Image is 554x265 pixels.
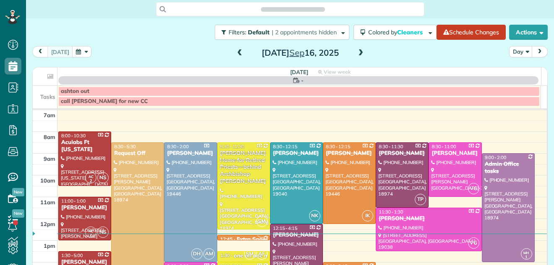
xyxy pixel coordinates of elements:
[44,134,55,140] span: 8am
[248,48,353,57] h2: [DATE] 16, 2025
[273,232,320,239] div: [PERSON_NAME]
[269,5,317,13] span: Search ZenMaid…
[431,150,479,157] div: [PERSON_NAME]
[47,46,73,57] button: [DATE]
[215,25,349,40] button: Filters: Default | 2 appointments hidden
[88,229,94,233] span: AC
[484,161,532,175] div: Admin Office tasks
[273,144,297,149] span: 8:30 - 12:15
[378,150,426,157] div: [PERSON_NAME]
[379,144,403,149] span: 8:30 - 11:30
[234,252,325,260] div: one on one meeting - Maid For You
[523,250,529,255] span: MH
[167,144,189,149] span: 8:30 - 2:00
[325,150,373,157] div: [PERSON_NAME]
[256,248,268,260] span: AF
[273,150,320,157] div: [PERSON_NAME]
[44,242,55,249] span: 1pm
[289,47,304,58] span: Sep
[166,150,214,157] div: [PERSON_NAME]
[12,188,24,196] span: New
[509,46,533,57] button: Day
[397,28,424,36] span: Cleaners
[248,28,270,36] span: Default
[40,177,55,184] span: 10am
[114,144,136,149] span: 8:30 - 5:30
[61,133,86,139] span: 8:00 - 10:30
[32,46,48,57] button: prev
[211,25,349,40] a: Filters: Default | 2 appointments hidden
[301,76,304,85] span: -
[468,237,479,249] span: VG
[220,150,268,185] div: [PERSON_NAME] Home for Retired Priests - behind Archbishop [PERSON_NAME]
[237,236,291,243] div: Extra Space Storage
[114,150,161,157] div: Request Off
[229,28,246,36] span: Filters:
[97,226,109,238] span: NS
[354,25,437,40] button: Colored byCleaners
[86,232,96,239] small: 2
[61,98,148,105] span: call [PERSON_NAME] for new CC
[532,46,548,57] button: next
[97,172,109,183] span: NS
[468,183,479,194] span: VG
[220,144,244,149] span: 8:30 - 12:30
[86,177,96,185] small: 2
[437,25,506,40] a: Schedule Changes
[44,112,55,118] span: 7am
[324,69,351,75] span: View week
[272,28,337,36] span: | 2 appointments hidden
[362,210,373,221] span: IK
[309,210,320,221] span: NK
[256,216,268,227] span: SM
[485,154,507,160] span: 9:00 - 2:00
[61,88,89,95] span: ashton out
[61,198,86,204] span: 11:00 - 1:00
[244,248,255,260] span: SM
[203,248,215,260] span: AM
[191,248,203,260] span: DH
[432,144,456,149] span: 8:30 - 11:00
[40,199,55,206] span: 11am
[44,155,55,162] span: 9am
[290,69,308,75] span: [DATE]
[521,253,532,261] small: 1
[40,221,55,227] span: 12pm
[88,174,94,179] span: AC
[415,194,426,205] span: TP
[273,225,297,231] span: 12:15 - 4:15
[12,209,24,218] span: New
[326,144,350,149] span: 8:30 - 12:15
[61,252,83,258] span: 1:30 - 5:00
[509,25,548,40] button: Actions
[61,204,109,211] div: [PERSON_NAME]
[61,139,109,153] div: Aculabs Ft [US_STATE]
[368,28,426,36] span: Colored by
[378,215,479,222] div: [PERSON_NAME]
[379,209,403,215] span: 11:30 - 1:30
